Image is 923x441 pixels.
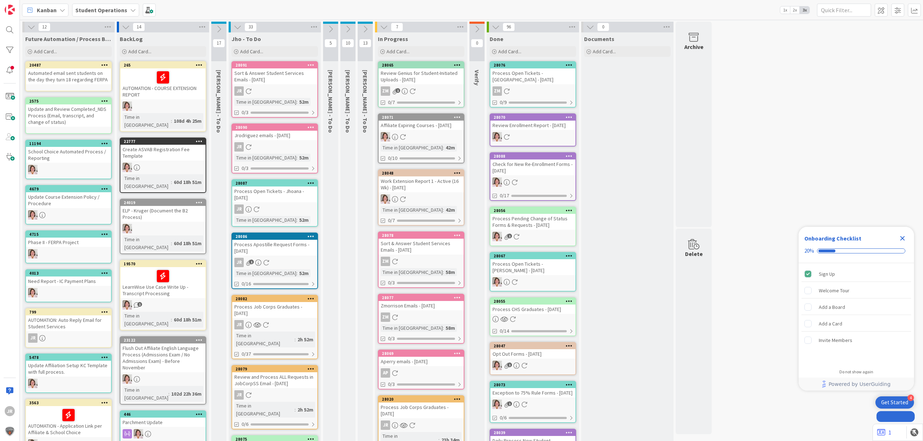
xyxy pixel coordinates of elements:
div: EW [379,132,464,141]
div: 28070Review Enrollment Report - [DATE] [490,114,575,130]
div: Review and Process ALL Requests in JobCorpSS Email - [DATE] [232,372,317,388]
div: Onboarding Checklist [804,234,861,243]
span: : [296,216,297,224]
a: 11194School Choice Automated Process / ReportingEW [25,140,112,179]
div: 28076 [490,62,575,68]
a: 28048Work Extension Report 1 - Active (16 Wk) - [DATE]EWTime in [GEOGRAPHIC_DATA]:42m0/7 [378,169,464,226]
div: Create ASVAB Registration Fee Template [120,145,206,161]
span: : [443,206,444,214]
div: 20% [804,248,814,254]
span: 0/10 [388,154,397,162]
span: : [171,316,172,324]
div: Close Checklist [897,233,908,244]
span: : [443,324,444,332]
div: 52m [297,154,310,162]
div: 28090Jrodriguez emails - [DATE] [232,124,317,140]
div: Invite Members [819,336,852,345]
div: 4013 [26,270,111,276]
div: 19570LearnWise Use Case Write Up - Transcript Processing [120,261,206,298]
div: Sort & Answer Student Services Emails - [DATE] [232,68,317,84]
span: : [296,269,297,277]
span: : [171,239,172,247]
a: 4679Update Course Extension Policy / ProcedureEW [25,185,112,225]
img: EW [381,194,390,204]
div: 42m [444,144,457,152]
div: 28086Process Apostille Request Forms - [DATE] [232,233,317,256]
span: : [295,336,296,343]
div: JR [234,142,244,152]
div: JR [234,86,244,96]
div: 799 [29,310,111,315]
div: 28079Review and Process ALL Requests in JobCorpSS Email - [DATE] [232,366,317,388]
div: Affiliate Expiring Courses - [DATE] [379,121,464,130]
b: Student Operations [75,6,127,14]
div: 28071 [379,114,464,121]
div: 4679Update Course Extension Policy / Procedure [26,186,111,208]
div: 28047Opt Out Forms - [DATE] [490,343,575,359]
div: JR [232,258,317,267]
div: 28087 [232,180,317,186]
div: Time in [GEOGRAPHIC_DATA] [381,324,443,332]
a: 28076Process Open Tickets - [GEOGRAPHIC_DATA] - [DATE]ZM0/9 [490,61,576,108]
div: JR [232,204,317,214]
div: 5478 [26,354,111,361]
div: 28078 [379,232,464,239]
div: Time in [GEOGRAPHIC_DATA] [234,98,296,106]
a: 2575Update and Review Completed_NDS Process (Email, transcript, and change of status) [25,97,112,134]
div: 22777 [120,138,206,145]
div: 60d 18h 51m [172,239,203,247]
div: EW [490,232,575,241]
img: EW [493,232,502,241]
div: 28048 [379,170,464,176]
img: EW [493,277,502,287]
div: Time in [GEOGRAPHIC_DATA] [234,269,296,277]
span: 0/16 [242,280,251,288]
div: 58m [444,268,457,276]
div: Jrodriguez emails - [DATE] [232,131,317,140]
a: 28088Check for New Re-Enrollment Forms - [DATE]EW0/17 [490,152,576,201]
div: EW [26,165,111,174]
div: Automated email sent students on the day they turn 18 regarding FERPA [26,68,111,84]
img: EW [28,165,37,174]
div: 4715 [29,232,111,237]
span: Kanban [37,6,57,14]
div: 4715Phase II - FERPA Project [26,231,111,247]
div: 20487Automated email sent students on the day they turn 18 regarding FERPA [26,62,111,84]
a: 28069Aperry emails - [DATE]AP0/3 [378,350,464,390]
a: 5478Update Affiliation Setup KC Template with full process.EW [25,354,112,393]
div: Zmorrison Emails - [DATE] [379,301,464,310]
div: 42m [444,206,457,214]
div: 28055 [490,298,575,305]
span: 1 [137,302,142,307]
div: 28065 [379,62,464,68]
div: 2575 [29,99,111,104]
div: 28048 [382,171,464,176]
input: Quick Filter... [817,4,871,17]
div: Aperry emails - [DATE] [379,357,464,366]
div: Work Extension Report 1 - Active (16 Wk) - [DATE] [379,176,464,192]
div: 28067 [494,253,575,258]
div: 28047 [490,343,575,349]
span: 1 [396,88,400,93]
a: 19570LearnWise Use Case Write Up - Transcript ProcessingEWTime in [GEOGRAPHIC_DATA]:60d 18h 51m [120,260,206,330]
div: 28077Zmorrison Emails - [DATE] [379,294,464,310]
a: Powered by UserGuiding [802,378,910,391]
div: 19570 [120,261,206,267]
div: Add a Card [819,319,842,328]
div: EW [120,102,206,111]
div: 11194 [29,141,111,146]
span: : [171,117,172,125]
div: 24019 [124,200,206,205]
div: EW [490,132,575,141]
div: ZM [490,86,575,96]
div: AUTOMATION: Auto Reply Email for Student Services [26,315,111,331]
div: Process Apostille Request Forms - [DATE] [232,240,317,256]
div: 11194School Choice Automated Process / Reporting [26,140,111,163]
div: 799 [26,309,111,315]
a: 28071Affiliate Expiring Courses - [DATE]EWTime in [GEOGRAPHIC_DATA]:42m0/10 [378,113,464,163]
div: 28065 [382,63,464,68]
div: JR [28,333,37,343]
div: 20487 [29,63,111,68]
a: 24019ELP - Kruger (Document the B2 Process)EWTime in [GEOGRAPHIC_DATA]:60d 18h 51m [120,199,206,254]
div: 799AUTOMATION: Auto Reply Email for Student Services [26,309,111,331]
